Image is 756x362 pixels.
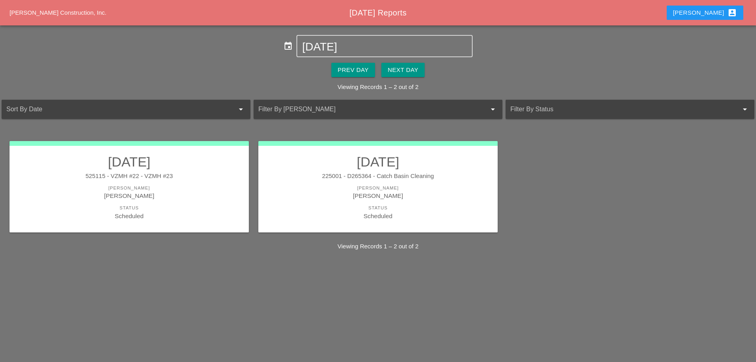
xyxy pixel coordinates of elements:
[266,191,490,200] div: [PERSON_NAME]
[10,9,106,16] a: [PERSON_NAME] Construction, Inc.
[17,211,241,221] div: Scheduled
[673,8,737,17] div: [PERSON_NAME]
[338,66,369,75] div: Prev Day
[236,105,246,114] i: arrow_drop_down
[266,211,490,221] div: Scheduled
[266,154,490,170] h2: [DATE]
[488,105,498,114] i: arrow_drop_down
[388,66,418,75] div: Next Day
[17,172,241,181] div: 525115 - VZMH #22 - VZMH #23
[381,63,425,77] button: Next Day
[667,6,743,20] button: [PERSON_NAME]
[266,172,490,181] div: 225001 - D265364 - Catch Basin Cleaning
[349,8,406,17] span: [DATE] Reports
[17,205,241,211] div: Status
[740,105,750,114] i: arrow_drop_down
[266,205,490,211] div: Status
[283,41,293,51] i: event
[17,185,241,192] div: [PERSON_NAME]
[17,191,241,200] div: [PERSON_NAME]
[266,185,490,192] div: [PERSON_NAME]
[17,154,241,170] h2: [DATE]
[727,8,737,17] i: account_box
[302,41,467,53] input: Select Date
[266,154,490,221] a: [DATE]225001 - D265364 - Catch Basin Cleaning[PERSON_NAME][PERSON_NAME]StatusScheduled
[17,154,241,221] a: [DATE]525115 - VZMH #22 - VZMH #23[PERSON_NAME][PERSON_NAME]StatusScheduled
[331,63,375,77] button: Prev Day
